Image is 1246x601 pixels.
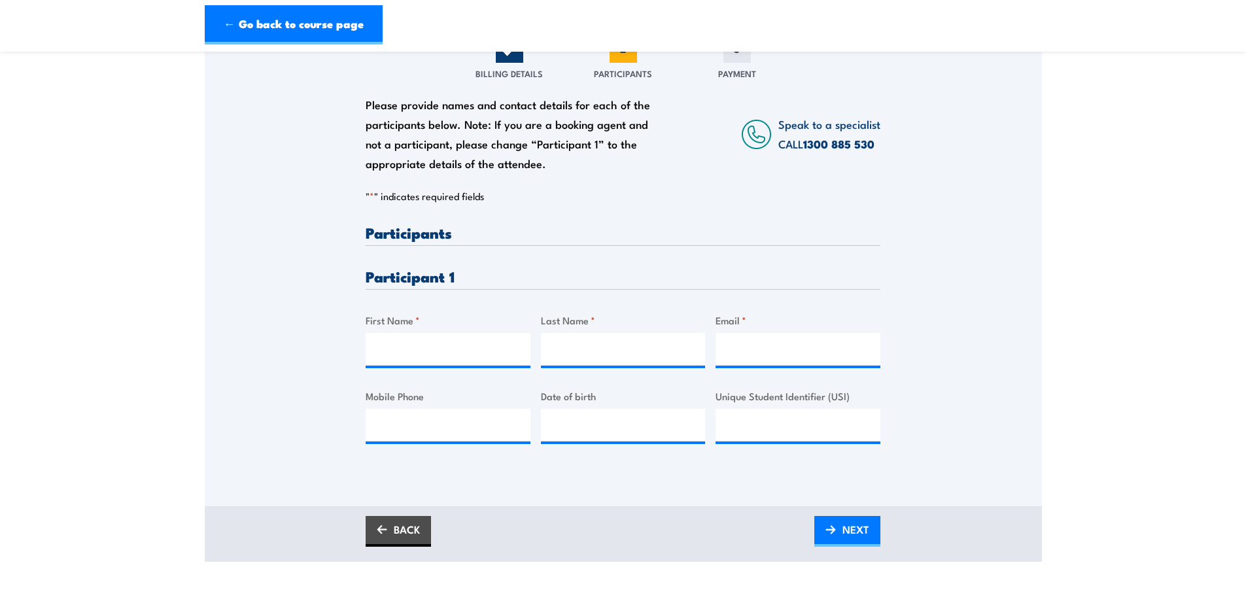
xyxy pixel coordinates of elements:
span: Payment [718,67,756,80]
span: Billing Details [476,67,543,80]
label: Last Name [541,313,706,328]
p: " " indicates required fields [366,190,880,203]
h3: Participant 1 [366,269,880,284]
span: NEXT [842,512,869,547]
label: Mobile Phone [366,388,530,404]
div: Please provide names and contact details for each of the participants below. Note: If you are a b... [366,95,663,173]
span: Speak to a specialist CALL [778,116,880,152]
a: ← Go back to course page [205,5,383,44]
label: Date of birth [541,388,706,404]
a: NEXT [814,516,880,547]
label: Email [716,313,880,328]
a: 1300 885 530 [803,135,874,152]
span: Participants [594,67,652,80]
label: First Name [366,313,530,328]
a: BACK [366,516,431,547]
h3: Participants [366,225,880,240]
label: Unique Student Identifier (USI) [716,388,880,404]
